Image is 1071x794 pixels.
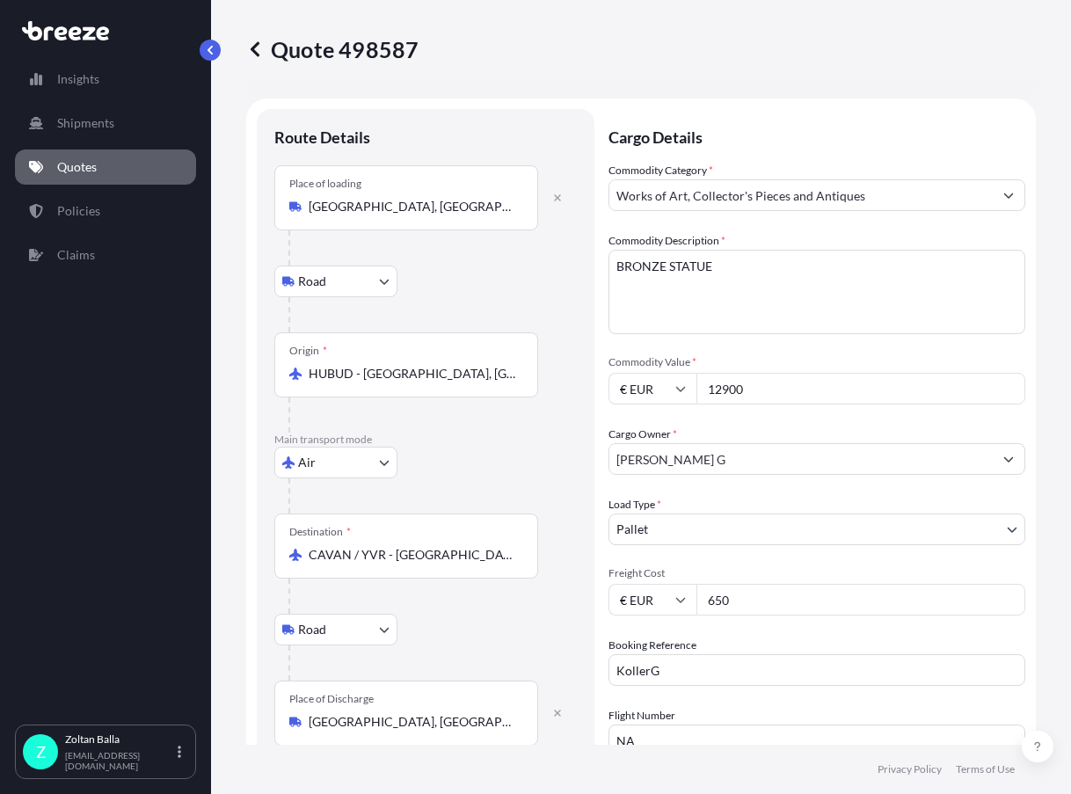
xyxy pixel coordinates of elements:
[57,70,99,88] p: Insights
[65,732,174,747] p: Zoltan Balla
[993,179,1024,211] button: Show suggestions
[608,707,675,725] label: Flight Number
[57,114,114,132] p: Shipments
[57,202,100,220] p: Policies
[298,454,316,471] span: Air
[15,62,196,97] a: Insights
[289,525,351,539] div: Destination
[309,546,516,564] input: Destination
[956,762,1015,776] a: Terms of Use
[608,250,1025,334] textarea: BRONZE STATUE
[878,762,942,776] a: Privacy Policy
[608,637,696,654] label: Booking Reference
[298,273,326,290] span: Road
[57,158,97,176] p: Quotes
[608,514,1025,545] button: Pallet
[608,109,1025,162] p: Cargo Details
[696,584,1025,616] input: Enter amount
[36,743,46,761] span: Z
[608,566,1025,580] span: Freight Cost
[616,521,648,538] span: Pallet
[65,750,174,771] p: [EMAIL_ADDRESS][DOMAIN_NAME]
[274,614,397,645] button: Select transport
[309,713,516,731] input: Place of Discharge
[15,106,196,141] a: Shipments
[274,127,370,148] p: Route Details
[609,179,993,211] input: Select a commodity type
[993,443,1024,475] button: Show suggestions
[608,654,1025,686] input: Your internal reference
[608,426,677,443] label: Cargo Owner
[15,149,196,185] a: Quotes
[289,692,374,706] div: Place of Discharge
[309,365,516,382] input: Origin
[609,443,993,475] input: Full name
[289,177,361,191] div: Place of loading
[298,621,326,638] span: Road
[246,35,419,63] p: Quote 498587
[696,373,1025,404] input: Type amount
[608,725,1025,756] input: Enter name
[274,433,577,447] p: Main transport mode
[608,162,713,179] label: Commodity Category
[274,447,397,478] button: Select transport
[309,198,516,215] input: Place of loading
[289,344,327,358] div: Origin
[608,496,661,514] span: Load Type
[608,355,1025,369] span: Commodity Value
[608,232,725,250] label: Commodity Description
[15,237,196,273] a: Claims
[274,266,397,297] button: Select transport
[57,246,95,264] p: Claims
[15,193,196,229] a: Policies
